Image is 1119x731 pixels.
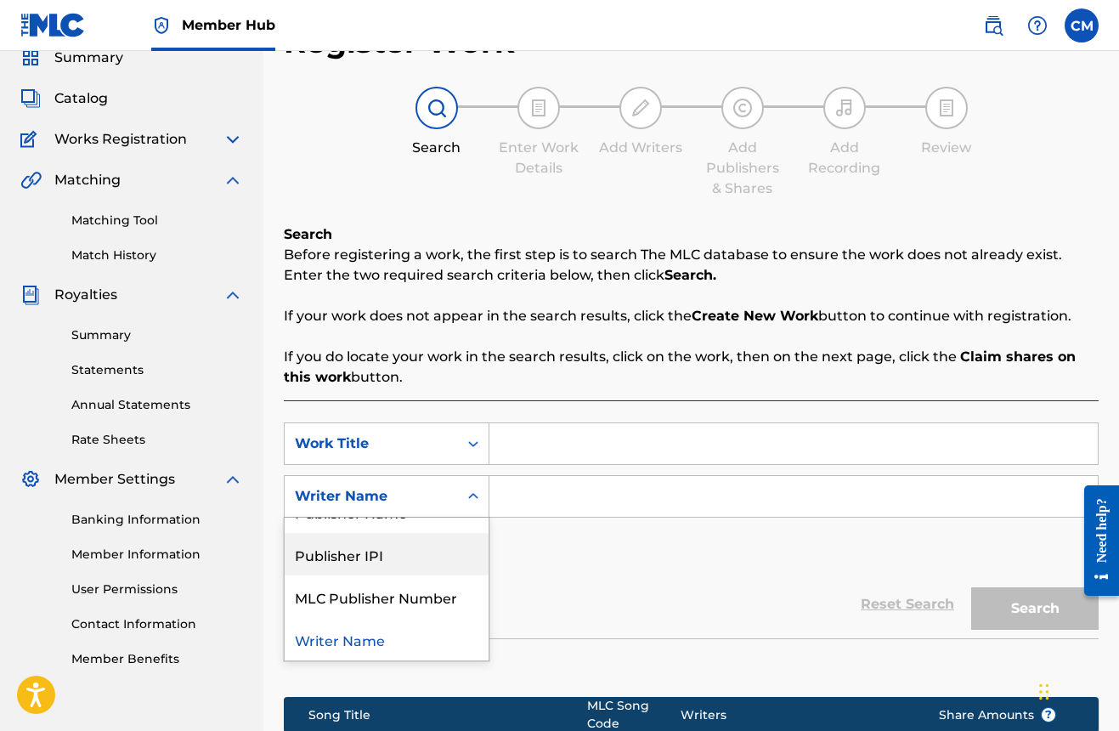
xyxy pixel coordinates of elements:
[285,575,489,618] div: MLC Publisher Number
[71,326,243,344] a: Summary
[182,15,275,35] span: Member Hub
[54,88,108,109] span: Catalog
[54,469,175,490] span: Member Settings
[295,486,448,507] div: Writer Name
[284,306,1099,326] p: If your work does not appear in the search results, click the button to continue with registration.
[284,347,1099,388] p: If you do locate your work in the search results, click on the work, then on the next page, click...
[223,129,243,150] img: expand
[223,285,243,305] img: expand
[394,138,479,158] div: Search
[598,138,683,158] div: Add Writers
[284,422,1099,638] form: Search Form
[700,138,785,199] div: Add Publishers & Shares
[71,615,243,633] a: Contact Information
[20,285,41,305] img: Royalties
[20,170,42,190] img: Matching
[427,98,447,118] img: step indicator icon for Search
[54,285,117,305] span: Royalties
[284,245,1099,265] p: Before registering a work, the first step is to search The MLC database to ensure the work does n...
[20,469,41,490] img: Member Settings
[1071,468,1119,614] iframe: Resource Center
[285,533,489,575] div: Publisher IPI
[71,396,243,414] a: Annual Statements
[20,88,41,109] img: Catalog
[496,138,581,178] div: Enter Work Details
[692,308,818,324] strong: Create New Work
[71,361,243,379] a: Statements
[1039,666,1049,717] div: Drag
[151,15,172,36] img: Top Rightsholder
[630,98,651,118] img: step indicator icon for Add Writers
[295,433,448,454] div: Work Title
[20,88,108,109] a: CatalogCatalog
[528,98,549,118] img: step indicator icon for Enter Work Details
[54,170,121,190] span: Matching
[20,129,42,150] img: Works Registration
[71,246,243,264] a: Match History
[284,226,332,242] b: Search
[71,431,243,449] a: Rate Sheets
[681,706,913,724] div: Writers
[904,138,989,158] div: Review
[20,48,123,68] a: SummarySummary
[285,618,489,660] div: Writer Name
[71,212,243,229] a: Matching Tool
[54,129,187,150] span: Works Registration
[1027,15,1048,36] img: help
[71,546,243,564] a: Member Information
[983,15,1003,36] img: search
[834,98,855,118] img: step indicator icon for Add Recording
[223,469,243,490] img: expand
[1065,8,1099,42] div: User Menu
[54,48,123,68] span: Summary
[802,138,887,178] div: Add Recording
[664,267,716,283] strong: Search.
[976,8,1010,42] a: Public Search
[71,581,243,598] a: User Permissions
[71,511,243,529] a: Banking Information
[20,13,86,37] img: MLC Logo
[1034,649,1119,731] iframe: Chat Widget
[732,98,753,118] img: step indicator icon for Add Publishers & Shares
[308,706,587,724] div: Song Title
[936,98,957,118] img: step indicator icon for Review
[20,48,41,68] img: Summary
[1020,8,1054,42] div: Help
[939,706,1056,724] span: Share Amounts
[71,650,243,668] a: Member Benefits
[223,170,243,190] img: expand
[284,265,1099,286] p: Enter the two required search criteria below, then click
